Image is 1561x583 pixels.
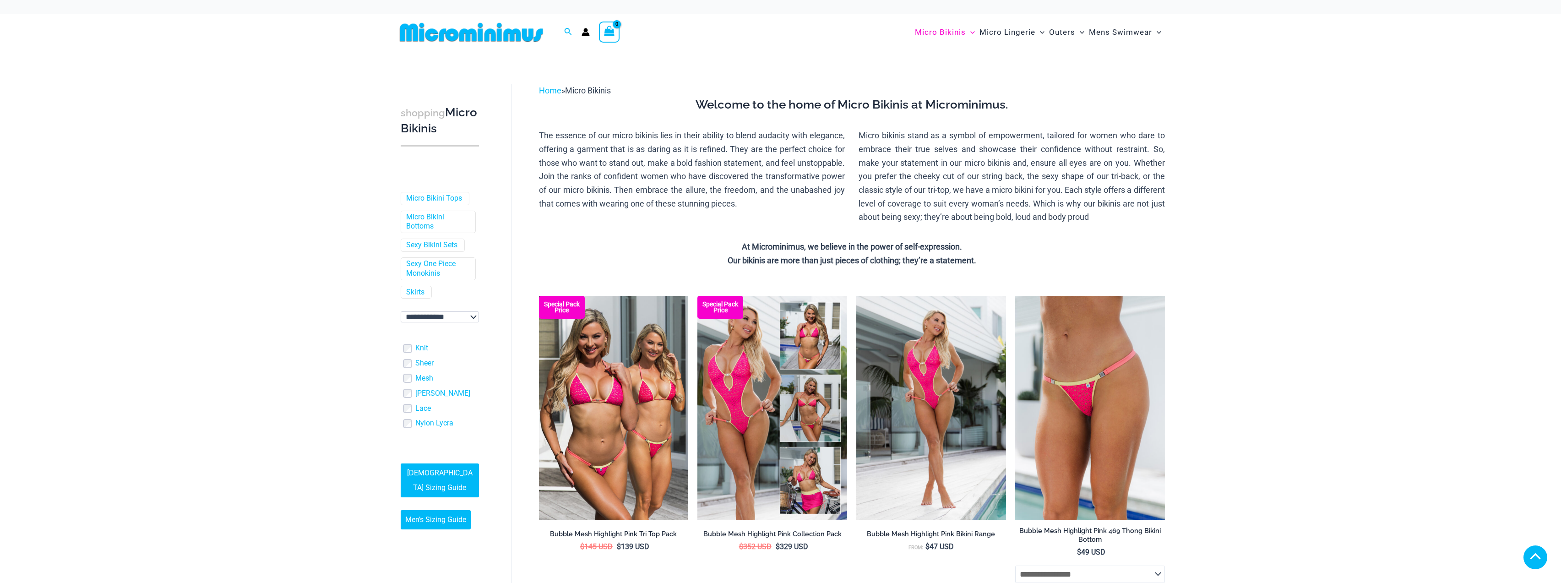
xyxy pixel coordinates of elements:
b: Special Pack Price [539,301,585,313]
h3: Micro Bikinis [401,105,479,136]
span: Micro Bikinis [565,86,611,95]
a: Skirts [406,288,424,297]
span: $ [580,542,584,551]
a: [PERSON_NAME] [415,389,470,398]
p: The essence of our micro bikinis lies in their ability to blend audacity with elegance, offering ... [539,129,845,210]
a: Sexy Bikini Sets [406,240,457,250]
a: Micro Bikini Tops [406,194,462,203]
span: Micro Lingerie [979,21,1035,44]
span: $ [925,542,930,551]
img: Collection Pack F [697,296,847,520]
bdi: 329 USD [776,542,808,551]
a: Bubble Mesh Highlight Pink 819 One Piece 01Bubble Mesh Highlight Pink 819 One Piece 03Bubble Mesh... [856,296,1006,520]
a: Lace [415,404,431,414]
bdi: 145 USD [580,542,613,551]
a: Bubble Mesh Highlight Pink 469 Thong 01Bubble Mesh Highlight Pink 469 Thong 02Bubble Mesh Highlig... [1015,296,1165,520]
a: Knit [415,343,428,353]
a: [DEMOGRAPHIC_DATA] Sizing Guide [401,463,479,497]
span: Micro Bikinis [915,21,966,44]
a: Bubble Mesh Highlight Pink Collection Pack [697,530,847,542]
h2: Bubble Mesh Highlight Pink Bikini Range [856,530,1006,539]
span: $ [617,542,621,551]
select: wpc-taxonomy-pa_color-745982 [401,311,479,322]
span: Menu Toggle [1035,21,1044,44]
a: Sexy One Piece Monokinis [406,259,468,278]
a: View Shopping Cart, empty [599,22,620,43]
a: Micro Bikini Bottoms [406,212,468,232]
img: Bubble Mesh Highlight Pink 819 One Piece 01 [856,296,1006,520]
a: Bubble Mesh Highlight Pink Bikini Range [856,530,1006,542]
bdi: 49 USD [1077,548,1105,556]
nav: Site Navigation [911,17,1165,48]
b: Special Pack Price [697,301,743,313]
span: Menu Toggle [1152,21,1161,44]
span: Mens Swimwear [1089,21,1152,44]
a: Micro LingerieMenu ToggleMenu Toggle [977,18,1047,46]
a: Bubble Mesh Highlight Pink Tri Top Pack [539,530,689,542]
span: $ [776,542,780,551]
a: Mesh [415,374,433,383]
h2: Bubble Mesh Highlight Pink Collection Pack [697,530,847,539]
span: Menu Toggle [1075,21,1084,44]
a: Account icon link [582,28,590,36]
span: $ [739,542,743,551]
span: shopping [401,107,445,119]
p: Micro bikinis stand as a symbol of empowerment, tailored for women who dare to embrace their true... [859,129,1165,224]
bdi: 139 USD [617,542,649,551]
a: Mens SwimwearMenu ToggleMenu Toggle [1087,18,1164,46]
a: Bubble Mesh Highlight Pink 469 Thong Bikini Bottom [1015,527,1165,547]
img: Bubble Mesh Highlight Pink 469 Thong 01 [1015,296,1165,520]
a: Men’s Sizing Guide [401,510,471,529]
span: $ [1077,548,1081,556]
span: From: [908,545,923,550]
h2: Bubble Mesh Highlight Pink Tri Top Pack [539,530,689,539]
a: Search icon link [564,27,572,38]
span: Menu Toggle [966,21,975,44]
h3: Welcome to the home of Micro Bikinis at Microminimus. [539,97,1165,113]
span: » [539,86,611,95]
a: Collection Pack F Collection Pack BCollection Pack B [697,296,847,520]
bdi: 47 USD [925,542,954,551]
a: Sheer [415,359,434,368]
span: Outers [1049,21,1075,44]
a: Nylon Lycra [415,419,453,428]
img: Tri Top Pack F [539,296,689,520]
bdi: 352 USD [739,542,772,551]
img: MM SHOP LOGO FLAT [396,22,547,43]
a: Tri Top Pack F Tri Top Pack BTri Top Pack B [539,296,689,520]
a: OutersMenu ToggleMenu Toggle [1047,18,1087,46]
strong: Our bikinis are more than just pieces of clothing; they’re a statement. [728,256,976,265]
a: Home [539,86,561,95]
a: Micro BikinisMenu ToggleMenu Toggle [913,18,977,46]
h2: Bubble Mesh Highlight Pink 469 Thong Bikini Bottom [1015,527,1165,544]
strong: At Microminimus, we believe in the power of self-expression. [742,242,962,251]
